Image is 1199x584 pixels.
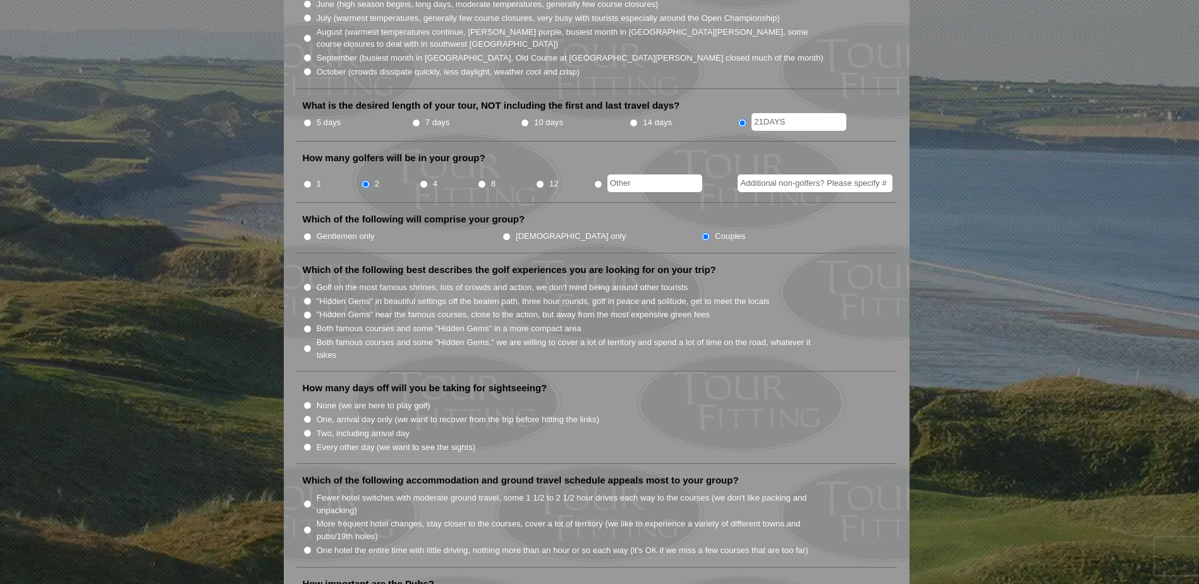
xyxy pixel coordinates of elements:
[643,116,672,129] label: 14 days
[317,178,321,190] label: 1
[303,382,547,394] label: How many days off will you be taking for sightseeing?
[303,152,485,164] label: How many golfers will be in your group?
[317,399,430,412] label: None (we are here to play golf)
[317,295,770,308] label: "Hidden Gems" in beautiful settings off the beaten path, three hour rounds, golf in peace and sol...
[491,178,496,190] label: 8
[317,308,710,321] label: "Hidden Gems" near the famous courses, close to the action, but away from the most expensive gree...
[752,113,846,131] input: Other
[433,178,437,190] label: 4
[317,413,599,426] label: One, arrival day only (we want to recover from the trip before hitting the links)
[375,178,379,190] label: 2
[303,213,525,226] label: Which of the following will comprise your group?
[317,52,824,64] label: September (busiest month in [GEOGRAPHIC_DATA], Old Course at [GEOGRAPHIC_DATA][PERSON_NAME] close...
[317,492,825,516] label: Fewer hotel switches with moderate ground travel, some 1 1/2 to 2 1/2 hour drives each way to the...
[549,178,559,190] label: 12
[317,66,580,78] label: October (crowds dissipate quickly, less daylight, weather cool and crisp)
[317,322,581,335] label: Both famous courses and some "Hidden Gems" in a more compact area
[317,544,808,557] label: One hotel the entire time with little driving, nothing more than an hour or so each way (it’s OK ...
[317,427,410,440] label: Two, including arrival day
[303,99,680,112] label: What is the desired length of your tour, NOT including the first and last travel days?
[303,264,716,276] label: Which of the following best describes the golf experiences you are looking for on your trip?
[607,174,702,192] input: Other
[534,116,563,129] label: 10 days
[317,12,780,25] label: July (warmest temperatures, generally few course closures, very busy with tourists especially aro...
[317,518,825,542] label: More frequent hotel changes, stay closer to the courses, cover a lot of territory (we like to exp...
[425,116,450,129] label: 7 days
[317,281,688,294] label: Golf on the most famous shrines, lots of crowds and action, we don't mind being around other tour...
[317,230,375,243] label: Gentlemen only
[516,230,626,243] label: [DEMOGRAPHIC_DATA] only
[738,174,892,192] input: Additional non-golfers? Please specify #
[317,116,341,129] label: 5 days
[317,441,475,454] label: Every other day (we want to see the sights)
[715,230,745,243] label: Couples
[317,336,825,361] label: Both famous courses and some "Hidden Gems," we are willing to cover a lot of territory and spend ...
[317,26,825,51] label: August (warmest temperatures continue, [PERSON_NAME] purple, busiest month in [GEOGRAPHIC_DATA][P...
[303,474,739,487] label: Which of the following accommodation and ground travel schedule appeals most to your group?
